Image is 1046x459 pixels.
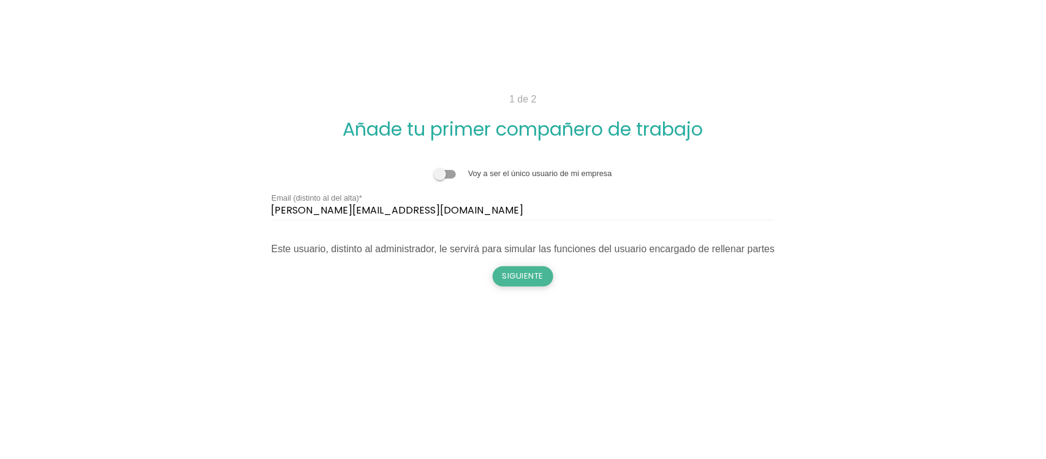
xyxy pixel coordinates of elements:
[493,266,554,286] button: Siguiente
[271,192,362,204] label: Email (distinto al del alta)
[157,119,889,139] h2: Añade tu primer compañero de trabajo
[157,92,889,107] p: 1 de 2
[271,242,775,256] div: Este usuario, distinto al administrador, le servirá para simular las funciones del usuario encarg...
[468,169,612,178] label: Voy a ser el único usuario de mi empresa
